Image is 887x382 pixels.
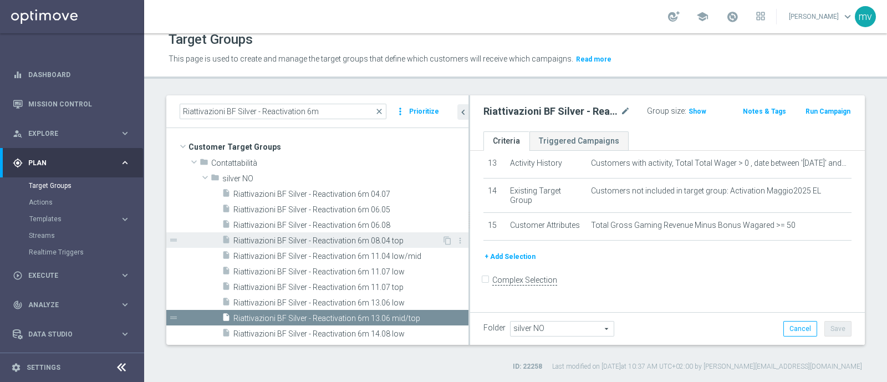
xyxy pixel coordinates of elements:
i: insert_drive_file [222,204,231,217]
span: Contattabilit&#xE0; [211,159,468,168]
button: Mission Control [12,100,131,109]
button: Templates keyboard_arrow_right [29,215,131,223]
button: Data Studio keyboard_arrow_right [12,330,131,339]
i: person_search [13,129,23,139]
td: Existing Target Group [506,178,587,213]
div: Plan [13,158,120,168]
span: Analyze [28,302,120,308]
div: Execute [13,271,120,281]
i: keyboard_arrow_right [120,128,130,139]
label: Folder [483,323,506,333]
i: gps_fixed [13,158,23,168]
span: Riattivazioni BF Silver - Reactivation 6m 11.04 low/mid [233,252,468,261]
button: person_search Explore keyboard_arrow_right [12,129,131,138]
button: Prioritize [407,104,441,119]
i: insert_drive_file [222,266,231,279]
i: insert_drive_file [222,344,231,356]
button: Notes & Tags [742,105,787,118]
label: Complex Selection [492,275,557,286]
span: Riattivazioni BF Silver - Reactivation 6m 08.04 top [233,236,442,246]
label: Last modified on [DATE] at 10:37 AM UTC+02:00 by [PERSON_NAME][EMAIL_ADDRESS][DOMAIN_NAME] [552,362,862,371]
a: [PERSON_NAME]keyboard_arrow_down [788,8,855,25]
span: Riattivazioni BF Silver - Reactivation 6m 06.05 [233,205,468,215]
div: Explore [13,129,120,139]
button: Read more [575,53,613,65]
a: Settings [27,364,60,371]
div: Actions [29,194,143,211]
i: keyboard_arrow_right [120,214,130,225]
div: Mission Control [13,89,130,119]
span: keyboard_arrow_down [842,11,854,23]
i: insert_drive_file [222,251,231,263]
input: Quick find group or folder [180,104,386,119]
span: close [375,107,384,116]
div: mv [855,6,876,27]
i: keyboard_arrow_right [120,157,130,168]
div: Data Studio [13,329,120,339]
button: + Add Selection [483,251,537,263]
a: Triggered Campaigns [529,131,629,151]
label: ID: 22258 [513,362,542,371]
a: Actions [29,198,115,207]
td: 15 [483,213,506,241]
td: 14 [483,178,506,213]
div: Templates [29,216,120,222]
span: Customers not included in target group: Activation Maggio2025 EL [591,186,821,196]
label: : [685,106,686,116]
i: play_circle_outline [13,271,23,281]
i: insert_drive_file [222,189,231,201]
span: Plan [28,160,120,166]
i: insert_drive_file [222,313,231,325]
i: keyboard_arrow_right [120,270,130,281]
a: Criteria [483,131,529,151]
button: Run Campaign [804,105,852,118]
a: Dashboard [28,60,130,89]
div: play_circle_outline Execute keyboard_arrow_right [12,271,131,280]
span: Data Studio [28,331,120,338]
span: school [696,11,708,23]
i: mode_edit [620,105,630,118]
button: track_changes Analyze keyboard_arrow_right [12,300,131,309]
span: Riattivazioni BF Silver - Reactivation 6m 11.07 low [233,267,468,277]
i: chevron_left [458,107,468,118]
i: folder [200,157,208,170]
div: Dashboard [13,60,130,89]
div: Optibot [13,349,130,378]
span: Riattivazioni BF Silver - Reactivation 6m 11.07 top [233,283,468,292]
i: keyboard_arrow_right [120,329,130,339]
i: Duplicate Target group [443,236,452,245]
i: folder [211,173,220,186]
td: Activity History [506,151,587,179]
a: Streams [29,231,115,240]
span: Riattivazioni BF Silver - Reactivation 6m 06.08 [233,221,468,230]
i: keyboard_arrow_right [120,299,130,310]
i: track_changes [13,300,23,310]
i: insert_drive_file [222,282,231,294]
span: This page is used to create and manage the target groups that define which customers will receive... [169,54,573,63]
span: Templates [29,216,109,222]
i: insert_drive_file [222,297,231,310]
label: Group size [647,106,685,116]
h2: Riattivazioni BF Silver - Reactivation 6m 13.06 mid/top [483,105,618,118]
i: insert_drive_file [222,235,231,248]
a: Realtime Triggers [29,248,115,257]
div: Realtime Triggers [29,244,143,261]
button: gps_fixed Plan keyboard_arrow_right [12,159,131,167]
div: Streams [29,227,143,244]
button: chevron_left [457,104,468,120]
i: insert_drive_file [222,328,231,341]
span: Riattivazioni BF Silver - Reactivation 6m 13.06 low [233,298,468,308]
span: Explore [28,130,120,137]
button: equalizer Dashboard [12,70,131,79]
div: Target Groups [29,177,143,194]
i: more_vert [395,104,406,119]
span: Customer Target Groups [188,139,468,155]
button: Save [824,321,852,337]
td: 13 [483,151,506,179]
